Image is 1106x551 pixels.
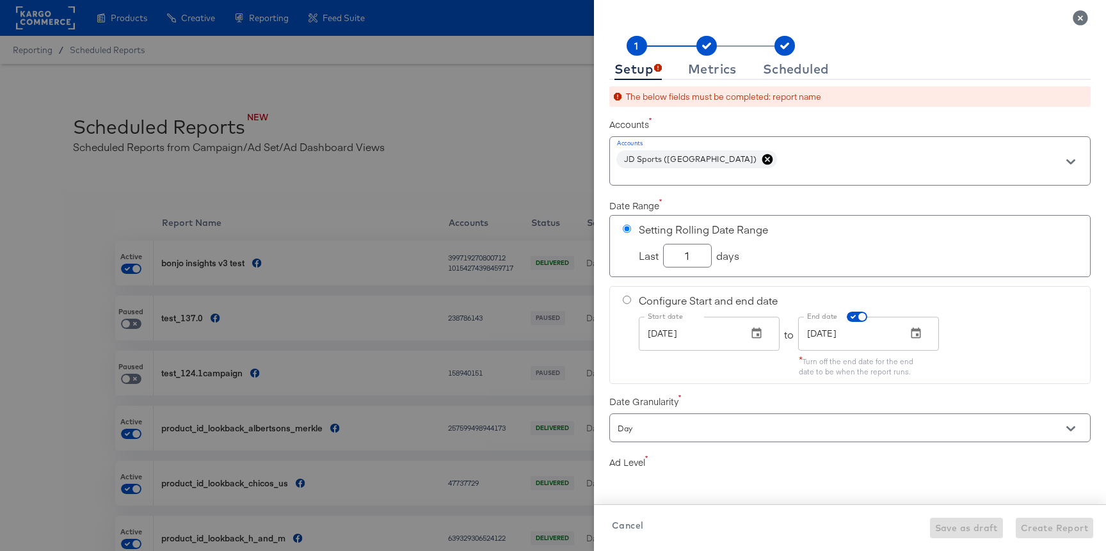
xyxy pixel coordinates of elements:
[784,327,794,342] span: to
[609,215,1091,277] div: Setting Rolling Date RangeLastdays
[609,456,1091,468] label: Ad Level
[609,86,1091,108] div: The below fields must be completed: report name
[639,293,778,308] span: Configure Start and end date
[716,248,739,263] span: days
[607,518,648,534] button: Cancel
[609,286,1091,384] div: Configure Start and end dateStart datetoEnd date*Turn off the end date for the end date to be whe...
[799,353,930,378] div: Turn off the end date for the end date to be when the report runs.
[609,395,1091,408] label: Date Granularity
[639,248,659,263] span: Last
[616,154,765,164] span: JD Sports ([GEOGRAPHIC_DATA])
[1061,152,1080,172] button: Open
[616,150,777,168] div: JD Sports ([GEOGRAPHIC_DATA])
[1061,419,1080,438] button: Open
[763,64,829,74] div: Scheduled
[639,222,1077,237] span: Setting Rolling Date Range
[609,118,1091,131] label: Accounts
[614,64,662,74] div: Setup
[609,199,1091,212] label: Date Range
[612,518,643,534] span: Cancel
[688,64,737,74] div: Metrics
